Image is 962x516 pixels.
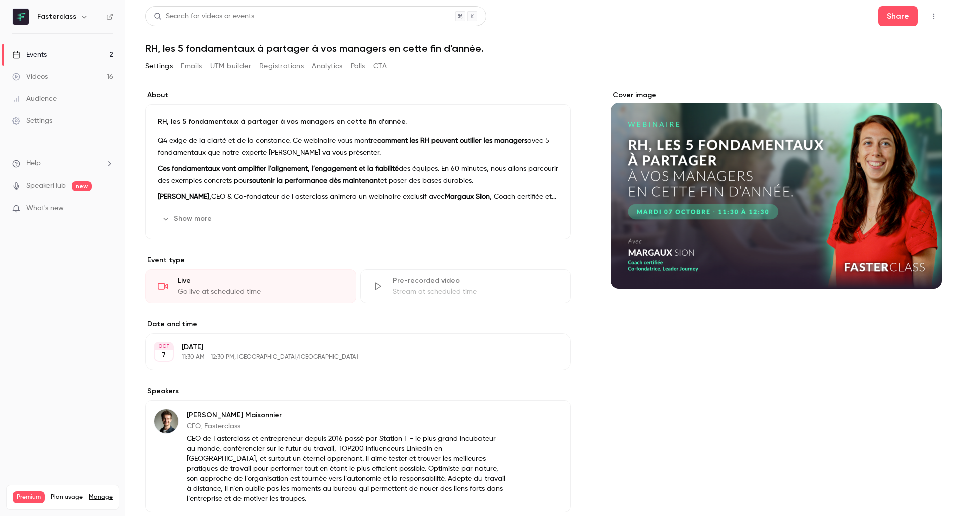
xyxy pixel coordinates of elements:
div: Videos [12,72,48,82]
h1: RH, les 5 fondamentaux à partager à vos managers en cette fin d’année. [145,42,942,54]
strong: comment les RH peuvent outiller les managers [377,137,527,144]
p: Q4 exige de la clarté et de la constance. Ce webinaire vous montre avec 5 fondamentaux que notre ... [158,135,558,159]
span: Help [26,158,41,169]
button: Show more [158,211,218,227]
button: CTA [373,58,387,74]
img: Fasterclass [13,9,29,25]
button: UTM builder [210,58,251,74]
div: Stream at scheduled time [393,287,559,297]
strong: soutenir la performance dès maintenant [249,177,380,184]
h6: Fasterclass [37,12,76,22]
div: LiveGo live at scheduled time [145,269,356,303]
p: 7 [162,350,166,360]
span: Plan usage [51,493,83,501]
p: CEO & Co-fondateur de Fasterclass animera un webinaire exclusif avec , Coach certifiée et co-fond... [158,191,558,203]
label: Cover image [611,90,942,100]
a: SpeakerHub [26,181,66,191]
label: About [145,90,571,100]
p: CEO de Fasterclass et entrepreneur depuis 2016 passé par Station F - le plus grand incubateur au ... [187,434,506,504]
label: Speakers [145,386,571,396]
button: Emails [181,58,202,74]
section: Cover image [611,90,942,289]
span: new [72,181,92,191]
p: [PERSON_NAME] Maisonnier [187,410,506,420]
p: Event type [145,255,571,265]
div: Pre-recorded video [393,276,559,286]
p: 11:30 AM - 12:30 PM, [GEOGRAPHIC_DATA]/[GEOGRAPHIC_DATA] [182,353,518,361]
div: Pre-recorded videoStream at scheduled time [360,269,571,303]
strong: Margaux Sion [445,193,490,200]
a: Manage [89,493,113,501]
span: What's new [26,203,64,214]
div: Raphael Maisonnier[PERSON_NAME] MaisonnierCEO, FasterclassCEO de Fasterclass et entrepreneur depu... [145,400,571,512]
p: RH, les 5 fondamentaux à partager à vos managers en cette fin d’année. [158,117,558,127]
label: Date and time [145,319,571,329]
li: help-dropdown-opener [12,158,113,169]
strong: [PERSON_NAME], [158,193,211,200]
div: OCT [155,343,173,350]
button: Share [878,6,918,26]
span: Premium [13,491,45,503]
p: CEO, Fasterclass [187,421,506,431]
img: Raphael Maisonnier [154,409,178,433]
p: [DATE] [182,342,518,352]
p: des équipes. En 60 minutes, nous allons parcourir des exemples concrets pour et poser des bases d... [158,163,558,187]
button: Registrations [259,58,304,74]
button: Polls [351,58,365,74]
button: Settings [145,58,173,74]
div: Settings [12,116,52,126]
iframe: Noticeable Trigger [101,204,113,213]
button: Analytics [312,58,343,74]
div: Go live at scheduled time [178,287,344,297]
div: Events [12,50,47,60]
div: Audience [12,94,57,104]
div: Search for videos or events [154,11,254,22]
div: Live [178,276,344,286]
strong: Ces fondamentaux vont amplifier l’alignement, l’engagement et la fiabilité [158,165,399,172]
